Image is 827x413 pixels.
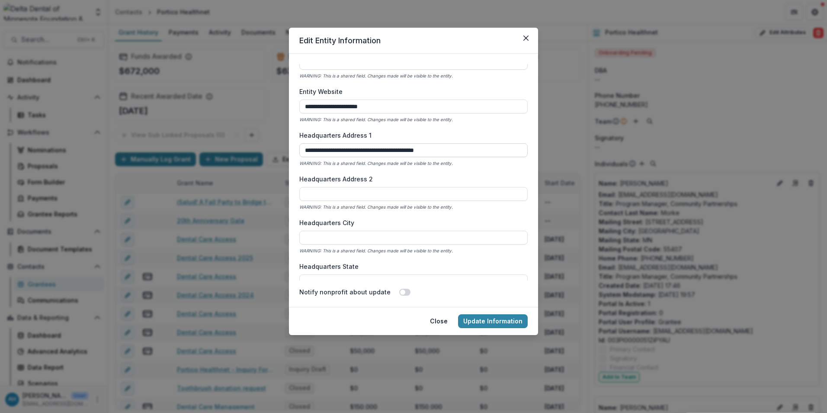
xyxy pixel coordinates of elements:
i: WARNING: This is a shared field. Changes made will be visible to the entity. [299,204,453,210]
label: Entity Website [299,87,522,96]
label: Headquarters State [299,262,522,271]
button: Update Information [458,314,528,328]
i: WARNING: This is a shared field. Changes made will be visible to the entity. [299,161,453,166]
header: Edit Entity Information [289,28,538,54]
button: Close [425,314,453,328]
label: Headquarters Address 1 [299,131,522,140]
i: WARNING: This is a shared field. Changes made will be visible to the entity. [299,117,453,122]
label: Headquarters City [299,218,522,227]
label: Headquarters Address 2 [299,174,522,184]
label: Notify nonprofit about update [299,287,391,297]
i: WARNING: This is a shared field. Changes made will be visible to the entity. [299,73,453,78]
i: WARNING: This is a shared field. Changes made will be visible to the entity. [299,248,453,253]
button: Close [519,31,533,45]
